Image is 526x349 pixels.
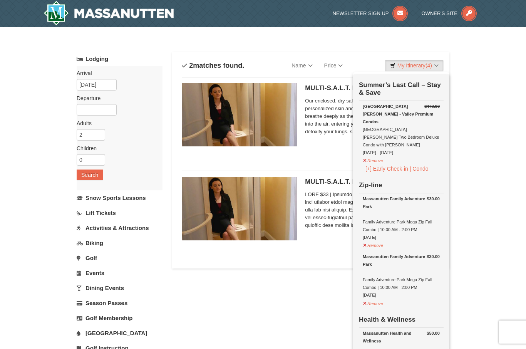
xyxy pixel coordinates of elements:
a: Name [286,58,318,73]
span: 2 [189,62,193,69]
button: Search [77,169,103,180]
h5: MULTI-S.A.L.T. Booth® Package | 3 for $50 [305,178,440,186]
button: Remove [363,298,384,307]
del: $478.00 [424,104,440,109]
button: Remove [363,240,384,249]
a: Massanutten Resort [44,1,174,25]
div: Massanutten Family Adventure Park [363,253,440,268]
a: Events [77,266,162,280]
div: Massanutten Health and Wellness [363,329,440,345]
a: Lodging [77,52,162,66]
a: Golf [77,251,162,265]
h5: MULTI-S.A.L.T. Booth® [305,84,440,92]
label: Arrival [77,69,157,77]
label: Departure [77,94,157,102]
button: Remove [363,155,384,164]
a: Season Passes [77,296,162,310]
a: Price [318,58,349,73]
a: Dining Events [77,281,162,295]
div: Family Adventure Park Mega Zip Fall Combo | 10:00 AM - 2:00 PM [DATE] [363,195,440,241]
span: Our enclosed, dry salt therapy booth provides individual and personalized skin and lung therapy. ... [305,97,440,136]
a: Owner's Site [422,10,477,16]
a: Snow Sports Lessons [77,191,162,205]
div: Family Adventure Park Mega Zip Fall Combo | 10:00 AM - 2:00 PM [DATE] [363,253,440,299]
div: [GEOGRAPHIC_DATA][PERSON_NAME] Two Bedroom Deluxe Condo with [PERSON_NAME] [DATE] - [DATE] [363,102,440,156]
strong: Summer’s Last Call – Stay & Save [359,81,441,96]
span: Newsletter Sign Up [333,10,389,16]
strong: Health & Wellness [359,316,415,323]
span: Owner's Site [422,10,458,16]
strong: Zip-line [359,181,382,189]
strong: [GEOGRAPHIC_DATA][PERSON_NAME] - Valley Premium Condos [363,104,433,124]
label: Adults [77,119,157,127]
a: Biking [77,236,162,250]
strong: $50.00 [427,329,440,337]
img: 6619873-480-72cc3260.jpg [182,83,297,146]
a: [GEOGRAPHIC_DATA] [77,326,162,340]
img: 6619873-585-86820cc0.jpg [182,177,297,240]
h4: matches found. [182,62,244,69]
a: Golf Membership [77,311,162,325]
a: Lift Tickets [77,206,162,220]
span: (4) [425,62,432,69]
strong: $30.00 [427,253,440,260]
strong: $30.00 [427,195,440,203]
a: Activities & Attractions [77,221,162,235]
div: Massanutten Family Adventure Park [363,195,440,210]
label: Children [77,144,157,152]
a: My Itinerary(4) [385,60,444,71]
img: Massanutten Resort Logo [44,1,174,25]
button: [+] Early Check-in | Condo [363,164,431,173]
span: LORE $33 | Ipsumdo 8 sitametc adi $16. Eli seddoeiu, tem inci utlabor etdol magnaali enimadmini v... [305,191,440,229]
a: Newsletter Sign Up [333,10,408,16]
